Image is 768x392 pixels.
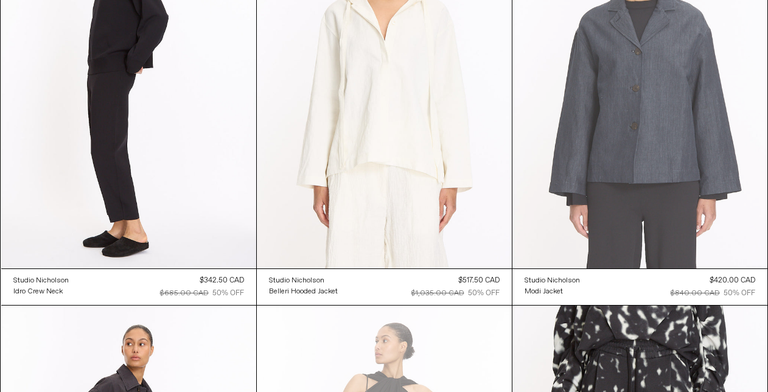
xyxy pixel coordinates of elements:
[269,286,338,297] a: Belleri Hooded Jacket
[411,288,464,299] div: $1,035.00 CAD
[724,288,755,299] div: 50% OFF
[525,275,580,286] a: Studio Nicholson
[212,288,244,299] div: 50% OFF
[710,275,755,286] div: $420.00 CAD
[200,275,244,286] div: $342.50 CAD
[13,287,63,297] div: Idro Crew Neck
[525,287,563,297] div: Modi Jacket
[671,288,720,299] div: $840.00 CAD
[458,275,500,286] div: $517.50 CAD
[13,275,69,286] a: Studio Nicholson
[525,276,580,286] div: Studio Nicholson
[269,275,338,286] a: Studio Nicholson
[269,276,324,286] div: Studio Nicholson
[13,276,69,286] div: Studio Nicholson
[468,288,500,299] div: 50% OFF
[525,286,580,297] a: Modi Jacket
[269,287,338,297] div: Belleri Hooded Jacket
[160,288,209,299] div: $685.00 CAD
[13,286,69,297] a: Idro Crew Neck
